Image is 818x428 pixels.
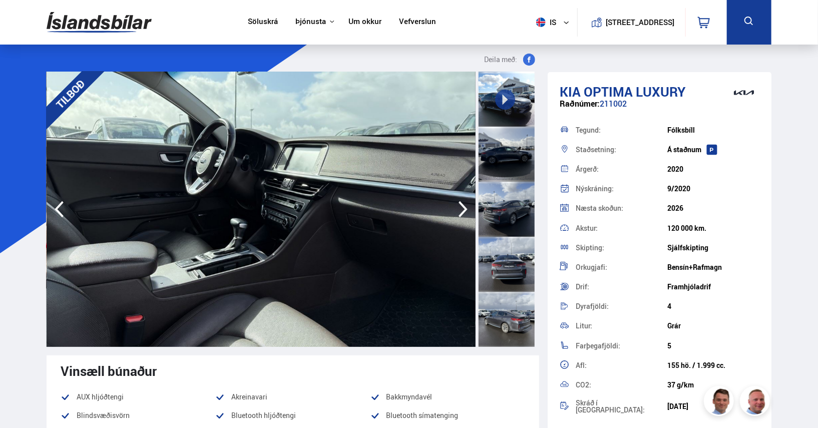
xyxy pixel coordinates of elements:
[61,409,215,421] li: Blindsvæðisvörn
[484,54,517,66] span: Deila með:
[576,127,667,134] div: Tegund:
[576,303,667,310] div: Dyrafjöldi:
[47,72,476,347] img: 3058272.jpeg
[33,57,108,132] div: TILBOÐ
[215,409,370,421] li: Bluetooth hljóðtengi
[668,322,759,330] div: Grár
[576,283,667,290] div: Drif:
[668,302,759,310] div: 4
[480,54,539,66] button: Deila með:
[610,18,671,27] button: [STREET_ADDRESS]
[560,99,759,119] div: 211002
[668,126,759,134] div: Fólksbíll
[576,342,667,349] div: Farþegafjöldi:
[399,17,436,28] a: Vefverslun
[370,409,525,421] li: Bluetooth símatenging
[583,8,680,37] a: [STREET_ADDRESS]
[668,361,759,369] div: 155 hö. / 1.999 cc.
[295,17,326,27] button: Þjónusta
[668,342,759,350] div: 5
[370,391,525,403] li: Bakkmyndavél
[576,244,667,251] div: Skipting:
[576,166,667,173] div: Árgerð:
[668,381,759,389] div: 37 g/km
[532,18,557,27] span: is
[724,77,764,108] img: brand logo
[348,17,381,28] a: Um okkur
[61,363,525,378] div: Vinsæll búnaður
[61,391,215,403] li: AUX hljóðtengi
[576,399,667,413] div: Skráð í [GEOGRAPHIC_DATA]:
[576,322,667,329] div: Litur:
[576,381,667,388] div: CO2:
[705,387,735,417] img: FbJEzSuNWCJXmdc-.webp
[668,224,759,232] div: 120 000 km.
[584,83,685,101] span: Optima LUXURY
[576,146,667,153] div: Staðsetning:
[560,83,581,101] span: Kia
[668,185,759,193] div: 9/2020
[576,362,667,369] div: Afl:
[668,204,759,212] div: 2026
[47,6,152,39] img: G0Ugv5HjCgRt.svg
[668,146,759,154] div: Á staðnum
[668,263,759,271] div: Bensín+Rafmagn
[668,244,759,252] div: Sjálfskipting
[536,18,546,27] img: svg+xml;base64,PHN2ZyB4bWxucz0iaHR0cDovL3d3dy53My5vcmcvMjAwMC9zdmciIHdpZHRoPSI1MTIiIGhlaWdodD0iNT...
[576,205,667,212] div: Næsta skoðun:
[668,283,759,291] div: Framhjóladrif
[668,165,759,173] div: 2020
[532,8,577,37] button: is
[741,387,771,417] img: siFngHWaQ9KaOqBr.png
[8,4,38,34] button: Open LiveChat chat widget
[576,225,667,232] div: Akstur:
[248,17,278,28] a: Söluskrá
[560,98,600,109] span: Raðnúmer:
[576,185,667,192] div: Nýskráning:
[668,402,759,410] div: [DATE]
[576,264,667,271] div: Orkugjafi:
[215,391,370,403] li: Akreinavari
